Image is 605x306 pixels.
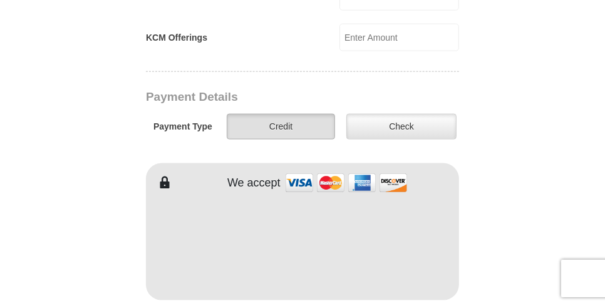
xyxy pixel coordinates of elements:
h4: We accept [227,176,281,190]
label: Check [346,114,457,140]
label: Credit [227,114,335,140]
label: KCM Offerings [146,31,207,44]
input: Enter Amount [339,24,459,51]
img: credit cards accepted [284,170,409,196]
h5: Payment Type [153,121,212,132]
h3: Payment Details [146,90,465,105]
